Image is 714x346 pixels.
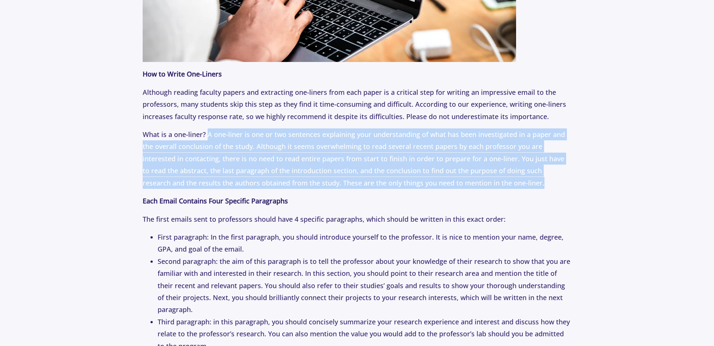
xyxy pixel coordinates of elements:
[143,69,222,78] strong: How to Write One-Liners
[143,86,571,122] p: Although reading faculty papers and extracting one-liners from each paper is a critical step for ...
[158,255,571,316] li: Second paragraph: the aim of this paragraph is to tell the professor about your knowledge of thei...
[143,128,571,189] p: What is a one-liner? A one-liner is one or two sentences explaining your understanding of what ha...
[158,231,571,255] li: First paragraph: In the first paragraph, you should introduce yourself to the professor. It is ni...
[143,196,288,205] strong: Each Email Contains Four Specific Paragraphs
[143,213,571,225] p: The first emails sent to professors should have 4 specific paragraphs, which should be written in...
